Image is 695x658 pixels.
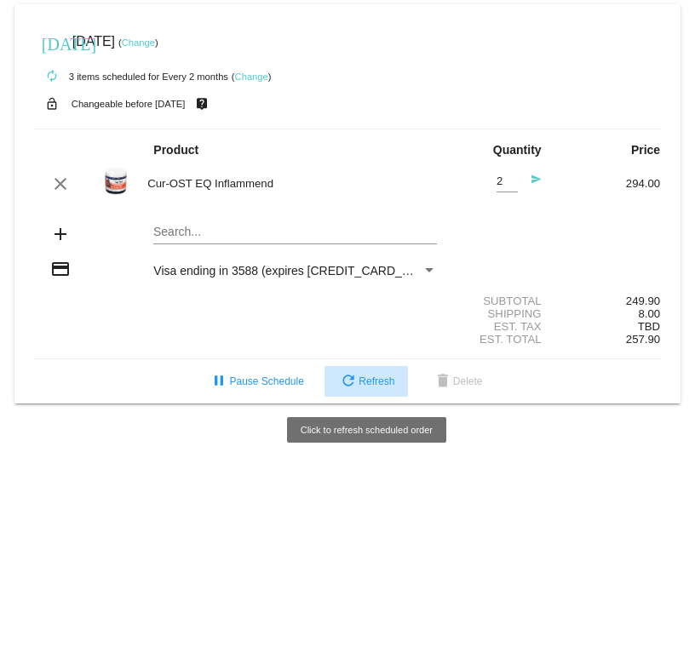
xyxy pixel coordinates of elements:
small: ( ) [232,72,272,82]
mat-icon: delete [433,372,453,392]
button: Refresh [325,366,408,397]
span: 8.00 [638,307,660,320]
div: Est. Tax [451,320,555,333]
mat-icon: add [50,224,71,244]
mat-icon: autorenew [42,66,62,87]
strong: Product [153,143,198,157]
mat-select: Payment Method [153,264,437,278]
small: ( ) [118,37,158,48]
mat-icon: lock_open [42,93,62,115]
mat-icon: live_help [192,93,212,115]
img: EQ-Inflammend-woo.png [101,165,130,199]
input: Quantity [497,175,518,188]
button: Pause Schedule [195,366,317,397]
span: 257.90 [626,333,660,346]
small: Changeable before [DATE] [72,99,186,109]
span: TBD [638,320,660,333]
mat-icon: [DATE] [42,32,62,53]
strong: Price [631,143,660,157]
span: Delete [433,375,483,387]
mat-icon: clear [50,174,71,194]
div: 249.90 [556,295,660,307]
span: Refresh [338,375,394,387]
mat-icon: refresh [338,372,359,392]
div: 294.00 [556,177,660,190]
mat-icon: pause [209,372,229,392]
small: 3 items scheduled for Every 2 months [35,72,228,82]
div: Est. Total [451,333,555,346]
div: Shipping [451,307,555,320]
div: Subtotal [451,295,555,307]
div: Cur-OST EQ Inflammend [139,177,451,190]
span: Pause Schedule [209,375,303,387]
mat-icon: send [521,174,542,194]
a: Change [122,37,155,48]
strong: Quantity [493,143,542,157]
a: Change [235,72,268,82]
mat-icon: credit_card [50,259,71,279]
button: Delete [419,366,497,397]
span: Visa ending in 3588 (expires [CREDIT_CARD_DATA]) [153,264,439,278]
input: Search... [153,226,437,239]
